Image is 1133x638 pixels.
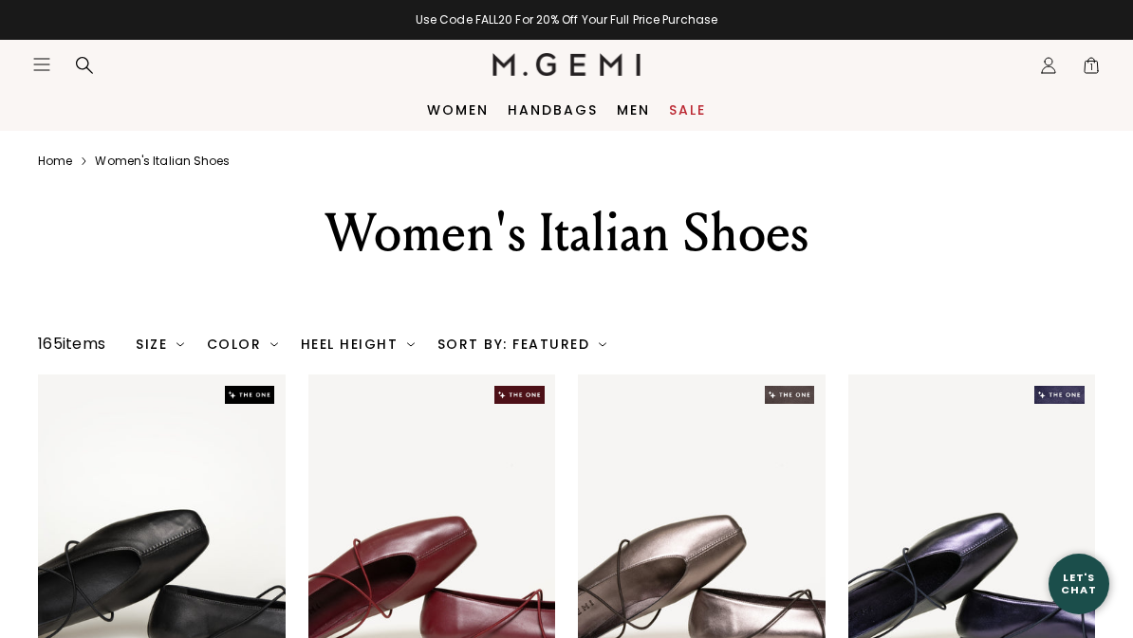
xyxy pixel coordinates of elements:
[617,102,650,118] a: Men
[427,102,489,118] a: Women
[32,55,51,74] button: Open site menu
[214,199,919,267] div: Women's Italian Shoes
[407,340,415,348] img: chevron-down.svg
[669,102,706,118] a: Sale
[270,340,278,348] img: chevron-down.svg
[1082,60,1101,79] span: 1
[301,337,415,352] div: Heel Height
[38,154,72,169] a: Home
[508,102,598,118] a: Handbags
[38,333,105,355] div: 165 items
[492,53,641,76] img: M.Gemi
[176,340,184,348] img: chevron-down.svg
[207,337,278,352] div: Color
[437,337,606,352] div: Sort By: Featured
[95,154,230,169] a: Women's italian shoes
[136,337,184,352] div: Size
[225,386,274,404] img: The One tag
[599,340,606,348] img: chevron-down.svg
[1049,572,1109,595] div: Let's Chat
